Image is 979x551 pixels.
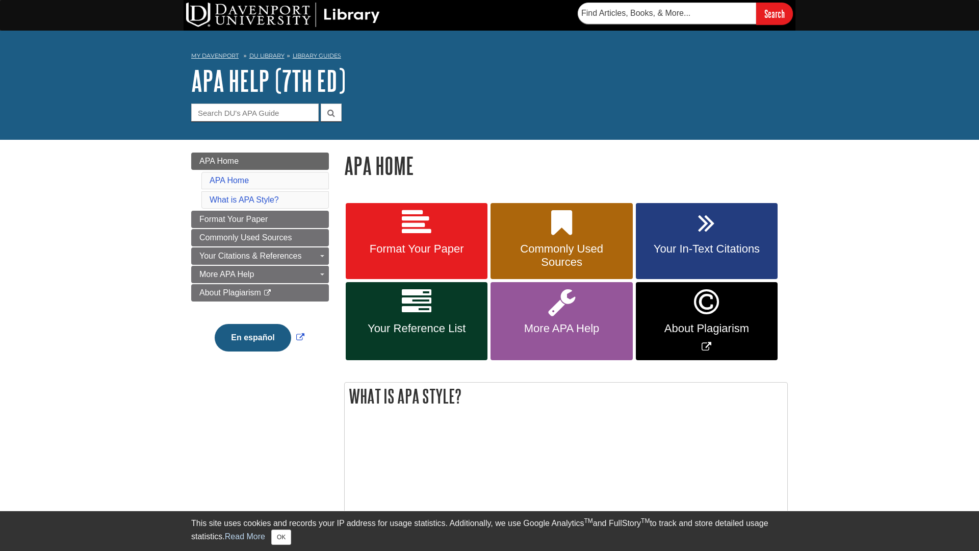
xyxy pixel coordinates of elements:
a: Commonly Used Sources [191,229,329,246]
span: Format Your Paper [199,215,268,223]
a: Read More [225,532,265,541]
span: Commonly Used Sources [199,233,292,242]
a: Your Reference List [346,282,487,360]
h1: APA Home [344,153,788,179]
button: En español [215,324,291,352]
i: This link opens in a new window [263,290,272,296]
a: APA Home [210,176,249,185]
a: Commonly Used Sources [491,203,632,280]
span: Commonly Used Sources [498,242,625,269]
span: Your Citations & References [199,252,301,260]
a: What is APA Style? [210,195,279,204]
span: APA Home [199,157,239,165]
a: Link opens in new window [212,333,306,342]
span: Format Your Paper [353,242,480,256]
a: More APA Help [191,266,329,283]
a: My Davenport [191,52,239,60]
span: More APA Help [498,322,625,335]
a: Link opens in new window [636,282,778,360]
nav: breadcrumb [191,49,788,65]
div: Guide Page Menu [191,153,329,369]
input: Search [756,3,793,24]
sup: TM [584,517,592,524]
span: Your Reference List [353,322,480,335]
form: Searches DU Library's articles, books, and more [578,3,793,24]
a: Your In-Text Citations [636,203,778,280]
a: More APA Help [491,282,632,360]
span: More APA Help [199,270,254,279]
a: Library Guides [293,52,341,59]
img: DU Library [186,3,380,27]
a: APA Home [191,153,329,170]
span: About Plagiarism [643,322,770,335]
a: Your Citations & References [191,247,329,265]
a: DU Library [249,52,285,59]
button: Close [271,530,291,545]
input: Find Articles, Books, & More... [578,3,756,24]
a: APA Help (7th Ed) [191,65,346,96]
span: Your In-Text Citations [643,242,770,256]
a: Format Your Paper [191,211,329,228]
a: Format Your Paper [346,203,487,280]
sup: TM [641,517,650,524]
a: About Plagiarism [191,284,329,302]
div: This site uses cookies and records your IP address for usage statistics. Additionally, we use Goo... [191,517,788,545]
span: About Plagiarism [199,288,261,297]
h2: What is APA Style? [345,383,787,410]
input: Search DU's APA Guide [191,104,319,121]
